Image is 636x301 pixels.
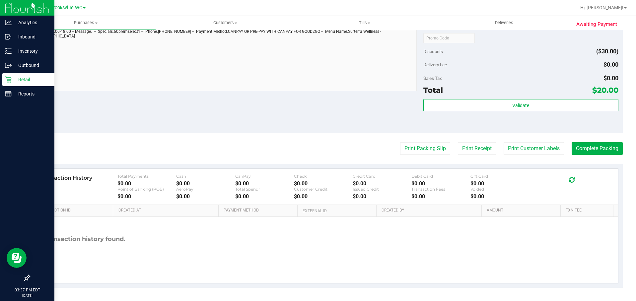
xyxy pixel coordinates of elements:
span: Sales Tax [423,76,442,81]
div: Customer Credit [294,187,353,192]
a: Transaction ID [39,208,110,213]
p: [DATE] [3,293,51,298]
inline-svg: Retail [5,76,12,83]
div: $0.00 [411,193,470,200]
iframe: Resource center [7,248,27,268]
p: Inbound [12,33,51,41]
p: Reports [12,90,51,98]
div: $0.00 [176,180,235,187]
p: Analytics [12,19,51,27]
div: $0.00 [294,180,353,187]
span: Purchases [16,20,156,26]
button: Validate [423,99,618,111]
span: Total [423,86,443,95]
a: Purchases [16,16,156,30]
span: ($30.00) [596,48,618,55]
span: Delivery Fee [423,62,447,67]
inline-svg: Inventory [5,48,12,54]
p: Inventory [12,47,51,55]
a: Txn Fee [566,208,610,213]
a: Deliveries [435,16,574,30]
inline-svg: Inbound [5,33,12,40]
div: Total Payments [117,174,176,179]
div: $0.00 [353,193,411,200]
div: Transaction Fees [411,187,470,192]
div: No transaction history found. [34,217,125,262]
div: $0.00 [470,180,529,187]
div: $0.00 [117,180,176,187]
button: Print Receipt [458,142,496,155]
inline-svg: Outbound [5,62,12,69]
div: Issued Credit [353,187,411,192]
span: $0.00 [603,75,618,82]
span: Validate [512,103,529,108]
div: CanPay [235,174,294,179]
button: Print Customer Labels [504,142,564,155]
span: Awaiting Payment [576,21,617,28]
div: $0.00 [470,193,529,200]
p: 03:37 PM EDT [3,287,51,293]
div: Voided [470,187,529,192]
div: Credit Card [353,174,411,179]
p: Retail [12,76,51,84]
inline-svg: Reports [5,90,12,97]
button: Print Packing Slip [400,142,450,155]
a: Amount [487,208,558,213]
a: Customers [156,16,295,30]
div: $0.00 [353,180,411,187]
th: External ID [297,205,376,217]
div: Gift Card [470,174,529,179]
inline-svg: Analytics [5,19,12,26]
button: Complete Packing [572,142,623,155]
div: $0.00 [117,193,176,200]
div: Total Spendr [235,187,294,192]
span: Discounts [423,45,443,57]
span: Customers [156,20,295,26]
span: Deliveries [486,20,522,26]
div: AeroPay [176,187,235,192]
div: $0.00 [294,193,353,200]
span: $0.00 [603,61,618,68]
div: $0.00 [411,180,470,187]
div: Cash [176,174,235,179]
a: Created At [118,208,216,213]
p: Outbound [12,61,51,69]
span: Brooksville WC [50,5,82,11]
div: $0.00 [235,180,294,187]
a: Payment Method [224,208,295,213]
div: Debit Card [411,174,470,179]
div: Point of Banking (POB) [117,187,176,192]
div: $0.00 [176,193,235,200]
div: Check [294,174,353,179]
div: $0.00 [235,193,294,200]
span: Hi, [PERSON_NAME]! [580,5,623,10]
input: Promo Code [423,33,475,43]
a: Created By [382,208,479,213]
span: $20.00 [592,86,618,95]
